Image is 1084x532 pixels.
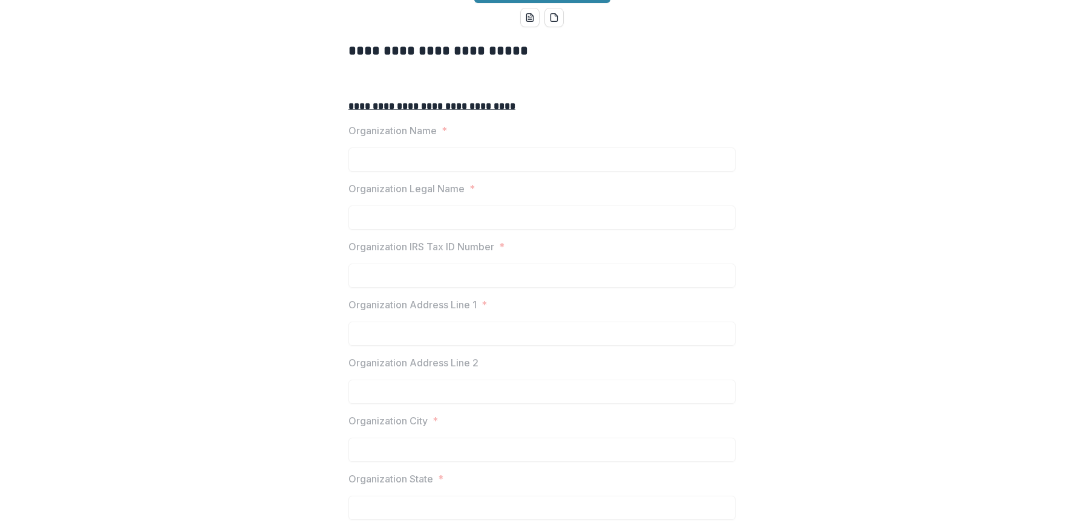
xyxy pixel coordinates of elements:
p: Organization Legal Name [348,181,465,196]
p: Organization IRS Tax ID Number [348,239,494,254]
button: pdf-download [544,8,564,27]
p: Organization Address Line 2 [348,355,478,370]
p: Organization City [348,414,428,428]
p: Organization State [348,472,433,486]
button: word-download [520,8,540,27]
p: Organization Address Line 1 [348,297,477,312]
p: Organization Name [348,123,437,138]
